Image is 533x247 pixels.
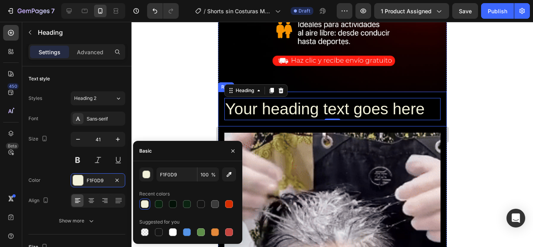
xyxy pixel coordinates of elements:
[28,75,50,82] div: Text style
[481,3,514,19] button: Publish
[28,95,42,102] div: Styles
[3,3,58,19] button: 7
[204,7,206,15] span: /
[51,6,55,16] p: 7
[38,28,122,37] p: Heading
[71,91,125,105] button: Heading 2
[74,95,96,102] span: Heading 2
[139,190,170,197] div: Recent colors
[207,7,272,15] span: Shorts sin Costuras Mujer Cintura Alta
[28,214,125,228] button: Show more
[374,3,449,19] button: 1 product assigned
[28,177,41,184] div: Color
[211,171,216,178] span: %
[28,134,49,144] div: Size
[218,22,447,247] iframe: Design area
[506,209,525,227] div: Open Intercom Messenger
[298,7,310,14] span: Draft
[452,3,478,19] button: Save
[488,7,507,15] div: Publish
[381,7,432,15] span: 1 product assigned
[147,3,179,19] div: Undo/Redo
[28,195,50,206] div: Align
[39,48,60,56] p: Settings
[6,143,19,149] div: Beta
[28,115,38,122] div: Font
[87,177,109,184] div: F1F0D9
[77,48,103,56] p: Advanced
[139,147,152,155] div: Basic
[459,8,472,14] span: Save
[139,219,179,226] div: Suggested for you
[7,83,19,89] div: 450
[59,217,95,225] div: Show more
[87,116,123,123] div: Sans-serif
[156,167,197,181] input: Eg: FFFFFF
